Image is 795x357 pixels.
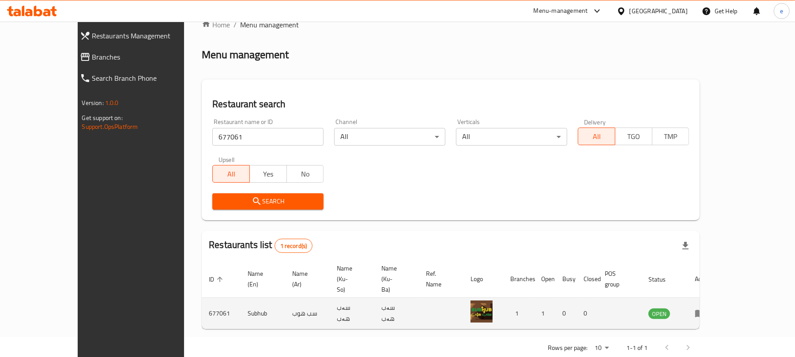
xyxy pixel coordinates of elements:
[92,52,203,62] span: Branches
[216,168,246,180] span: All
[212,165,250,183] button: All
[275,239,313,253] div: Total records count
[240,19,299,30] span: Menu management
[576,260,598,298] th: Closed
[555,260,576,298] th: Busy
[615,128,652,145] button: TGO
[619,130,649,143] span: TGO
[202,19,230,30] a: Home
[105,97,119,109] span: 1.0.0
[212,193,324,210] button: Search
[330,298,374,329] td: سەب هەب
[73,68,211,89] a: Search Branch Phone
[582,130,612,143] span: All
[374,298,419,329] td: سەب هەب
[780,6,783,16] span: e
[212,98,689,111] h2: Restaurant search
[534,260,555,298] th: Open
[656,130,686,143] span: TMP
[202,19,700,30] nav: breadcrumb
[92,73,203,83] span: Search Branch Phone
[381,263,408,295] span: Name (Ku-Ba)
[212,128,324,146] input: Search for restaurant name or ID..
[548,342,588,353] p: Rows per page:
[82,97,104,109] span: Version:
[249,165,287,183] button: Yes
[92,30,203,41] span: Restaurants Management
[334,128,445,146] div: All
[576,298,598,329] td: 0
[629,6,688,16] div: [GEOGRAPHIC_DATA]
[290,168,320,180] span: No
[209,238,313,253] h2: Restaurants list
[286,165,324,183] button: No
[426,268,453,289] span: Ref. Name
[82,121,138,132] a: Support.OpsPlatform
[534,298,555,329] td: 1
[202,260,718,329] table: enhanced table
[463,260,503,298] th: Logo
[285,298,330,329] td: سب هوب
[234,19,237,30] li: /
[503,260,534,298] th: Branches
[73,46,211,68] a: Branches
[555,298,576,329] td: 0
[248,268,275,289] span: Name (En)
[652,128,690,145] button: TMP
[275,242,313,250] span: 1 record(s)
[675,235,696,256] div: Export file
[688,260,718,298] th: Action
[695,308,711,319] div: Menu
[626,342,648,353] p: 1-1 of 1
[219,196,316,207] span: Search
[337,263,364,295] span: Name (Ku-So)
[471,301,493,323] img: Subhub
[534,6,588,16] div: Menu-management
[253,168,283,180] span: Yes
[73,25,211,46] a: Restaurants Management
[219,156,235,162] label: Upsell
[202,48,289,62] h2: Menu management
[591,342,612,355] div: Rows per page:
[578,128,615,145] button: All
[648,309,670,319] span: OPEN
[292,268,319,289] span: Name (Ar)
[241,298,285,329] td: Subhub
[202,298,241,329] td: 677061
[82,112,123,124] span: Get support on:
[648,274,677,285] span: Status
[584,119,606,125] label: Delivery
[605,268,631,289] span: POS group
[503,298,534,329] td: 1
[456,128,567,146] div: All
[209,274,226,285] span: ID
